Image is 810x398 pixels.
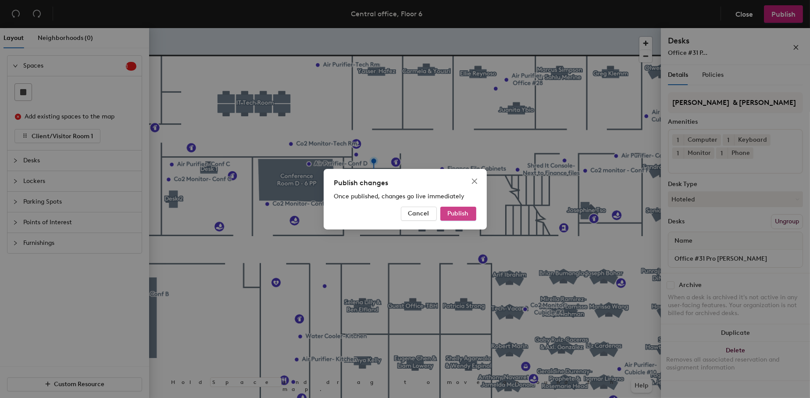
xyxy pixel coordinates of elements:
[440,207,476,221] button: Publish
[408,210,429,217] span: Cancel
[448,210,469,217] span: Publish
[467,178,482,185] span: Close
[401,207,437,221] button: Cancel
[471,178,478,185] span: close
[334,193,465,200] span: Once published, changes go live immediately
[467,174,482,188] button: Close
[334,178,476,188] div: Publish changes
